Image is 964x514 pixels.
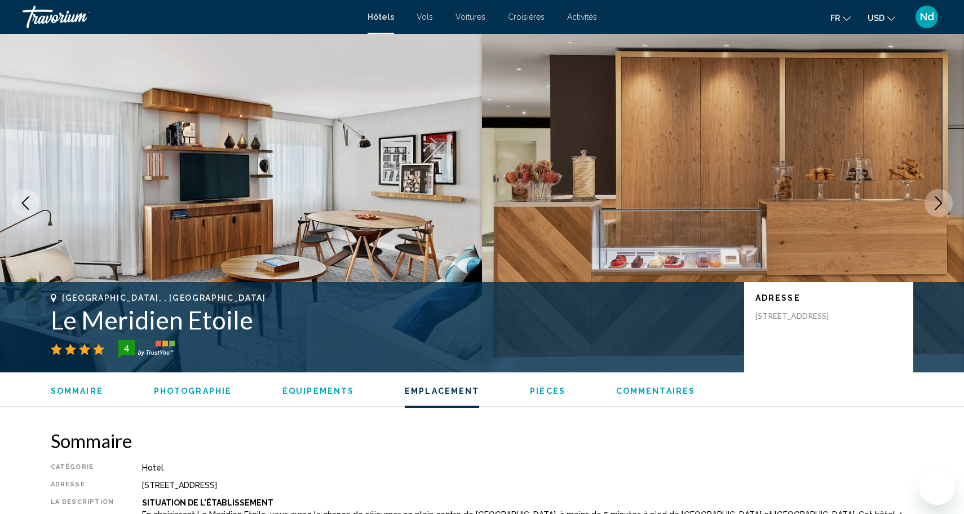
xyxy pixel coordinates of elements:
button: Change language [830,10,851,26]
button: Pièces [530,386,565,396]
span: Nd [920,11,934,23]
p: [STREET_ADDRESS] [755,311,846,321]
h2: Sommaire [51,429,913,452]
img: trustyou-badge-hor.svg [118,340,175,358]
a: Voitures [456,12,485,21]
span: USD [868,14,885,23]
iframe: Bouton de lancement de la fenêtre de messagerie [919,469,955,505]
div: Catégorie [51,463,114,472]
button: Next image [925,189,953,217]
span: Photographie [154,386,232,396]
span: Sommaire [51,386,103,396]
a: Vols [417,12,433,21]
div: Hotel [142,463,913,472]
button: Commentaires [616,386,695,396]
button: Équipements [282,386,354,396]
p: Adresse [755,293,902,302]
span: Emplacement [405,386,479,396]
span: Commentaires [616,386,695,396]
a: Travorium [23,6,356,28]
div: Adresse [51,481,114,490]
span: fr [830,14,840,23]
div: 4 [115,341,138,355]
button: Emplacement [405,386,479,396]
span: [GEOGRAPHIC_DATA], , [GEOGRAPHIC_DATA] [62,293,266,302]
button: Photographie [154,386,232,396]
div: [STREET_ADDRESS] [142,481,913,490]
span: Équipements [282,386,354,396]
button: Change currency [868,10,895,26]
button: User Menu [912,5,941,29]
button: Sommaire [51,386,103,396]
a: Activités [567,12,597,21]
span: Pièces [530,386,565,396]
b: Situation De L'établissement [142,498,273,507]
button: Previous image [11,189,39,217]
a: Hôtels [368,12,394,21]
h1: Le Meridien Etoile [51,305,733,335]
a: Croisières [508,12,545,21]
